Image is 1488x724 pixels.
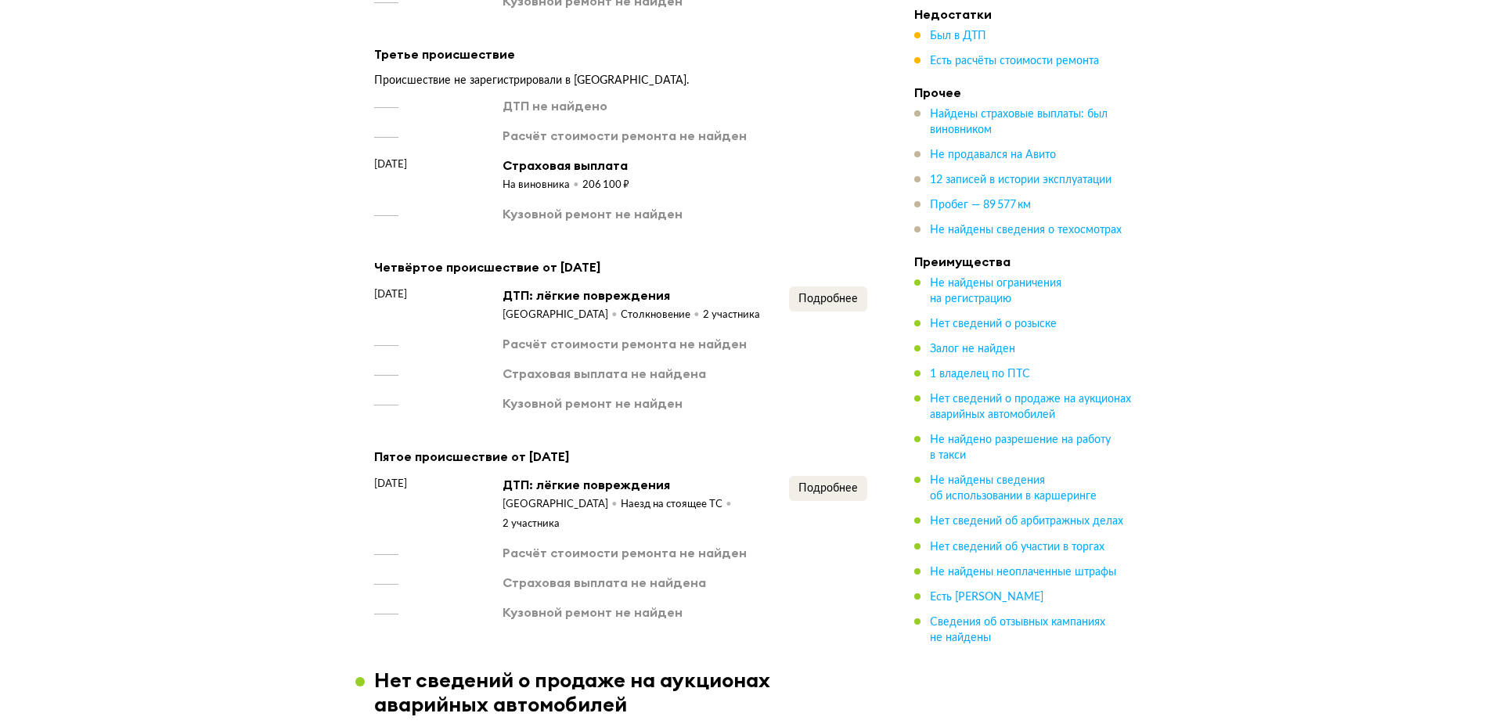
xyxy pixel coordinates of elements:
[930,616,1105,643] span: Сведения об отзывных кампаниях не найдены
[503,365,706,382] div: Страховая выплата не найдена
[930,175,1111,186] span: 12 записей в истории эксплуатации
[374,668,886,716] h3: Нет сведений о продаже на аукционах аварийных автомобилей
[374,44,867,64] div: Третье происшествие
[930,56,1099,67] span: Есть расчёты стоимости ремонта
[374,446,867,466] div: Пятое происшествие от [DATE]
[930,475,1097,502] span: Не найдены сведения об использовании в каршеринге
[374,257,867,277] div: Четвёртое происшествие от [DATE]
[930,109,1108,135] span: Найдены страховые выплаты: был виновником
[914,6,1133,22] h4: Недостатки
[503,603,683,621] div: Кузовной ремонт не найден
[798,294,858,304] span: Подробнее
[503,335,747,352] div: Расчёт стоимости ремонта не найден
[503,394,683,412] div: Кузовной ремонт не найден
[930,31,986,41] span: Был в ДТП
[503,205,683,222] div: Кузовной ремонт не найден
[789,476,867,501] button: Подробнее
[503,544,747,561] div: Расчёт стоимости ремонта не найден
[503,476,789,493] div: ДТП: лёгкие повреждения
[503,178,582,193] div: На виновника
[914,85,1133,100] h4: Прочее
[621,308,703,322] div: Столкновение
[503,517,560,531] div: 2 участника
[930,149,1056,160] span: Не продавался на Авито
[703,308,760,322] div: 2 участника
[914,254,1133,269] h4: Преимущества
[621,498,735,512] div: Наезд на стоящее ТС
[789,286,867,312] button: Подробнее
[930,319,1057,330] span: Нет сведений о розыске
[503,286,760,304] div: ДТП: лёгкие повреждения
[798,483,858,494] span: Подробнее
[930,344,1015,355] span: Залог не найден
[930,394,1131,420] span: Нет сведений о продаже на аукционах аварийных автомобилей
[503,97,607,114] div: ДТП не найдено
[503,308,621,322] div: [GEOGRAPHIC_DATA]
[930,369,1030,380] span: 1 владелец по ПТС
[582,178,629,193] div: 206 100 ₽
[930,278,1061,304] span: Не найдены ограничения на регистрацию
[930,434,1111,461] span: Не найдено разрешение на работу в такси
[374,157,407,172] span: [DATE]
[930,225,1122,236] span: Не найдены сведения о техосмотрах
[374,286,407,302] span: [DATE]
[930,541,1104,552] span: Нет сведений об участии в торгах
[503,498,621,512] div: [GEOGRAPHIC_DATA]
[930,200,1031,211] span: Пробег — 89 577 км
[374,74,867,88] div: Происшествие не зарегистрировали в [GEOGRAPHIC_DATA].
[930,566,1116,577] span: Не найдены неоплаченные штрафы
[374,476,407,492] span: [DATE]
[503,574,706,591] div: Страховая выплата не найдена
[930,516,1123,527] span: Нет сведений об арбитражных делах
[930,591,1043,602] span: Есть [PERSON_NAME]
[503,157,629,174] div: Страховая выплата
[503,127,747,144] div: Расчёт стоимости ремонта не найден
